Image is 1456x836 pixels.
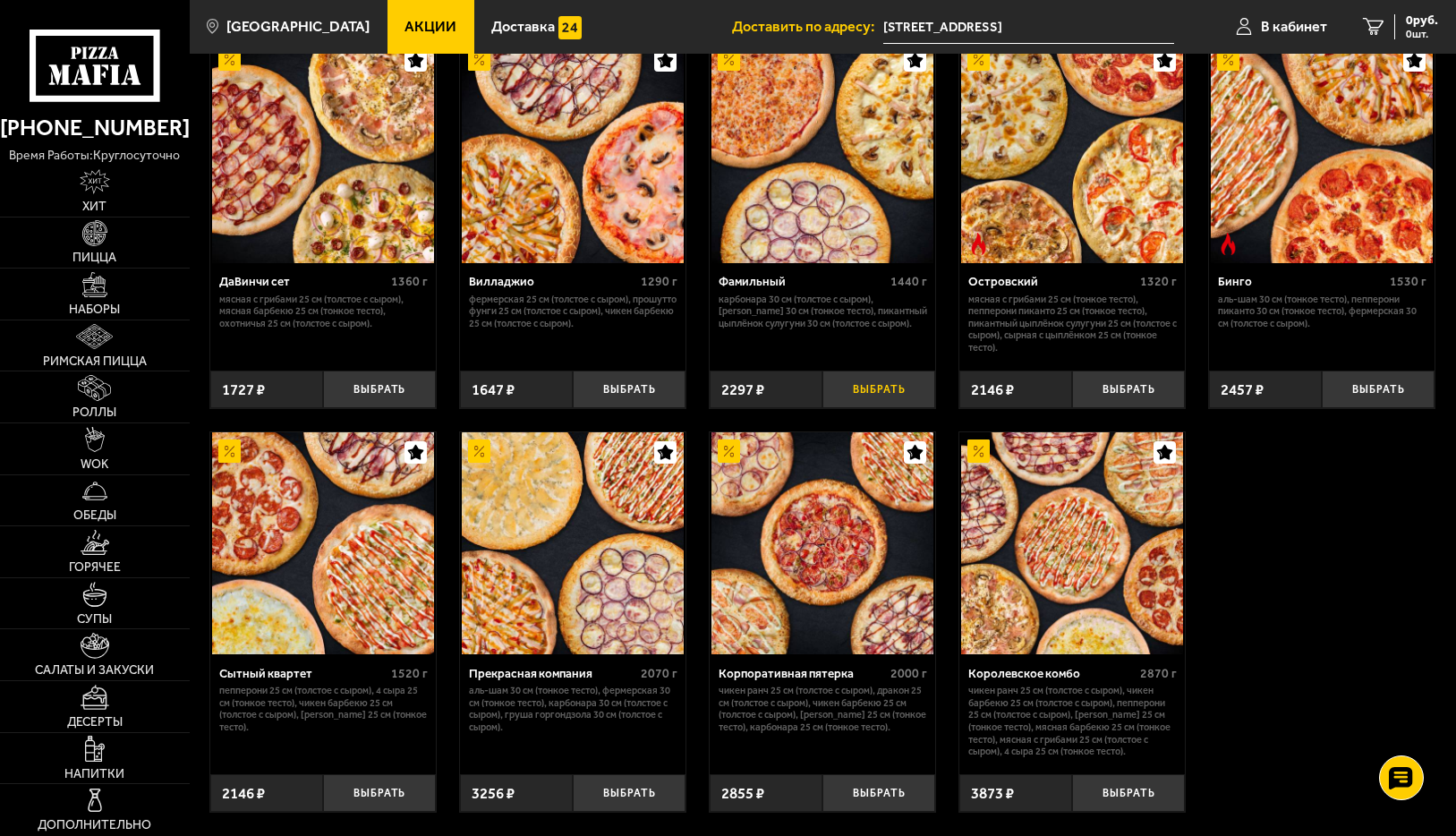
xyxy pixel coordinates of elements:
span: 2457 ₽ [1221,380,1264,398]
button: Выбрать [323,371,436,408]
span: Доставить по адресу: [732,20,883,34]
img: Фамильный [711,40,933,262]
span: 0 руб. [1406,14,1438,27]
span: 1440 г [890,274,927,289]
button: Выбрать [323,774,436,812]
img: Корпоративная пятерка [711,432,933,654]
span: Горячее [69,561,121,574]
span: Пицца [72,252,116,264]
img: Акционный [218,439,241,462]
img: Акционный [967,48,990,71]
img: Акционный [1217,48,1239,71]
img: Акционный [967,439,990,462]
span: Хит [82,200,106,213]
a: АкционныйКоролевское комбо [959,432,1185,654]
span: 2070 г [641,666,677,681]
button: Выбрать [1072,371,1185,408]
span: В кабинет [1261,20,1327,34]
span: 1530 г [1390,274,1426,289]
button: Выбрать [822,774,935,812]
a: АкционныйВилладжио [460,40,685,262]
div: Прекрасная компания [469,666,636,680]
a: АкционныйОстрое блюдоОстровский [959,40,1185,262]
span: 2146 ₽ [971,380,1014,398]
img: Акционный [718,439,740,462]
img: Бинго [1211,40,1433,262]
input: Ваш адрес доставки [883,11,1174,44]
span: 1360 г [391,274,428,289]
span: 2870 г [1140,666,1177,681]
span: Десерты [67,716,123,729]
a: АкционныйОстрое блюдоБинго [1209,40,1435,262]
span: 3873 ₽ [971,784,1014,802]
a: АкционныйСытный квартет [210,432,436,654]
span: Салаты и закуски [35,664,154,677]
a: АкционныйФамильный [710,40,935,262]
a: АкционныйКорпоративная пятерка [710,432,935,654]
p: Чикен Ранч 25 см (толстое с сыром), Дракон 25 см (толстое с сыром), Чикен Барбекю 25 см (толстое ... [719,685,927,733]
p: Чикен Ранч 25 см (толстое с сыром), Чикен Барбекю 25 см (толстое с сыром), Пепперони 25 см (толст... [968,685,1177,757]
span: 0 шт. [1406,29,1438,39]
span: 1320 г [1140,274,1177,289]
div: Королевское комбо [968,666,1136,680]
span: WOK [81,458,108,471]
div: Сытный квартет [219,666,387,680]
button: Выбрать [1072,774,1185,812]
span: 2297 ₽ [721,380,764,398]
img: Акционный [468,439,490,462]
span: Напитки [64,768,124,781]
img: Акционный [218,48,241,71]
img: Острое блюдо [967,233,990,255]
p: Пепперони 25 см (толстое с сыром), 4 сыра 25 см (тонкое тесто), Чикен Барбекю 25 см (толстое с сы... [219,685,428,733]
p: Карбонара 30 см (толстое с сыром), [PERSON_NAME] 30 см (тонкое тесто), Пикантный цыплёнок сулугун... [719,294,927,330]
span: 1290 г [641,274,677,289]
span: 2146 ₽ [222,784,265,802]
span: Дополнительно [38,819,151,832]
span: Обеды [73,509,116,522]
button: Выбрать [573,774,685,812]
img: Акционный [718,48,740,71]
img: Акционный [468,48,490,71]
button: Выбрать [822,371,935,408]
span: [GEOGRAPHIC_DATA] [226,20,370,34]
span: Роллы [72,406,116,419]
div: Островский [968,274,1136,288]
p: Мясная с грибами 25 см (толстое с сыром), Мясная Барбекю 25 см (тонкое тесто), Охотничья 25 см (т... [219,294,428,330]
span: 1520 г [391,666,428,681]
a: АкционныйПрекрасная компания [460,432,685,654]
div: Вилладжио [469,274,636,288]
span: Римская пицца [43,355,147,368]
img: ДаВинчи сет [212,40,434,262]
p: Мясная с грибами 25 см (тонкое тесто), Пепперони Пиканто 25 см (тонкое тесто), Пикантный цыплёнок... [968,294,1177,354]
span: 1727 ₽ [222,380,265,398]
img: Королевское комбо [961,432,1183,654]
div: Бинго [1218,274,1385,288]
img: Прекрасная компания [462,432,684,654]
span: улица Белы Куна, 30 [883,11,1174,44]
img: Острое блюдо [1217,233,1239,255]
span: Супы [77,613,112,626]
span: 1647 ₽ [472,380,515,398]
button: Выбрать [573,371,685,408]
span: 2855 ₽ [721,784,764,802]
p: Фермерская 25 см (толстое с сыром), Прошутто Фунги 25 см (толстое с сыром), Чикен Барбекю 25 см (... [469,294,677,330]
span: 3256 ₽ [472,784,515,802]
a: АкционныйДаВинчи сет [210,40,436,262]
img: Сытный квартет [212,432,434,654]
p: Аль-Шам 30 см (тонкое тесто), Фермерская 30 см (тонкое тесто), Карбонара 30 см (толстое с сыром),... [469,685,677,733]
div: ДаВинчи сет [219,274,387,288]
div: Корпоративная пятерка [719,666,886,680]
span: Доставка [491,20,555,34]
img: Островский [961,40,1183,262]
img: 15daf4d41897b9f0e9f617042186c801.svg [558,16,581,38]
span: 2000 г [890,666,927,681]
p: Аль-Шам 30 см (тонкое тесто), Пепперони Пиканто 30 см (тонкое тесто), Фермерская 30 см (толстое с... [1218,294,1426,330]
span: Наборы [69,303,120,316]
button: Выбрать [1322,371,1435,408]
img: Вилладжио [462,40,684,262]
div: Фамильный [719,274,886,288]
span: Акции [404,20,456,34]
